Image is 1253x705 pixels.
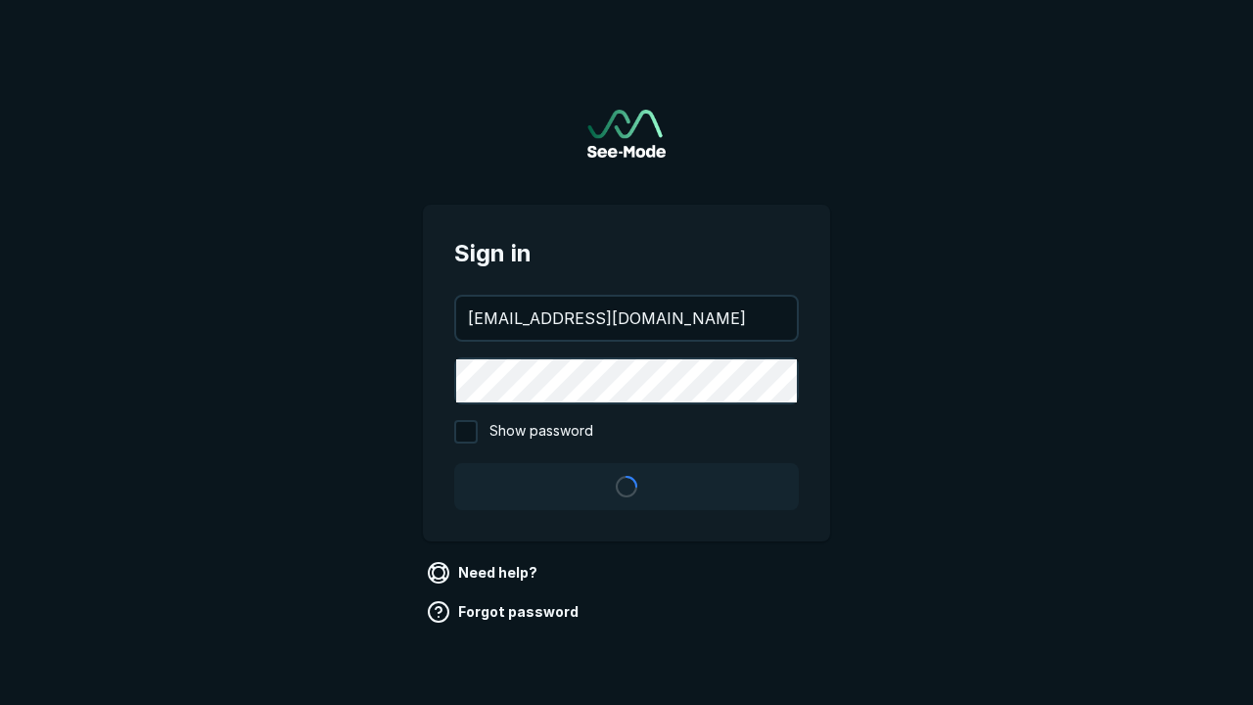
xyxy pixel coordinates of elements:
a: Go to sign in [587,110,666,158]
a: Forgot password [423,596,586,628]
img: See-Mode Logo [587,110,666,158]
a: Need help? [423,557,545,588]
span: Sign in [454,236,799,271]
input: your@email.com [456,297,797,340]
span: Show password [489,420,593,444]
